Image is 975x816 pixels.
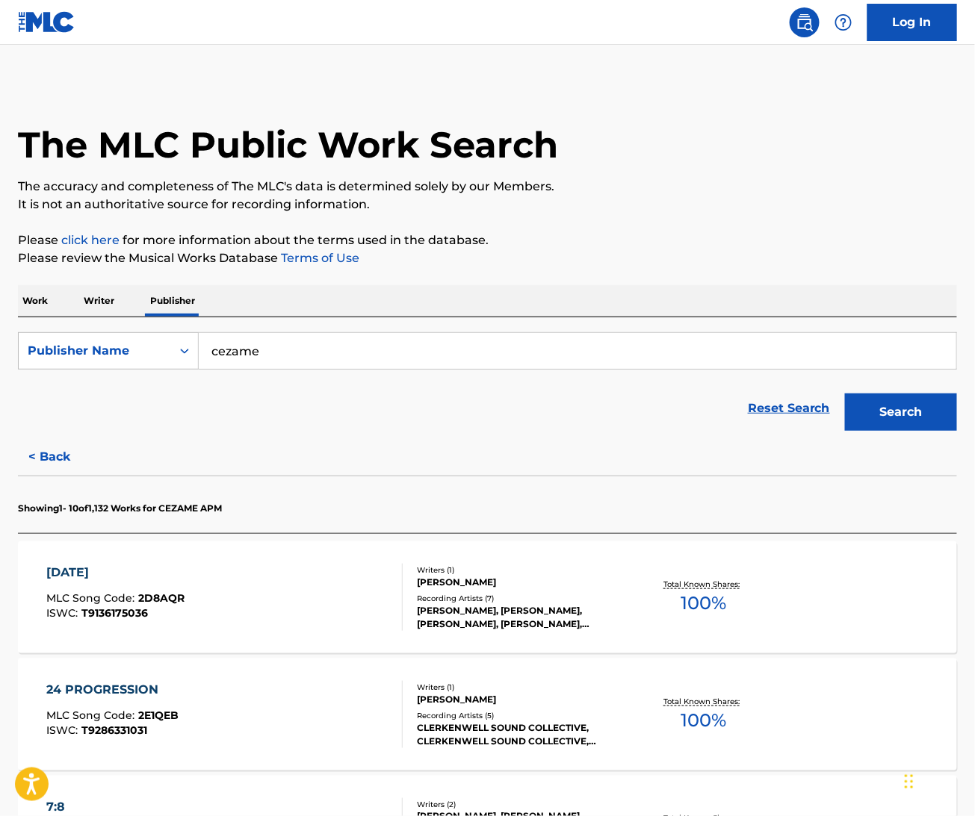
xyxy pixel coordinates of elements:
span: 2E1QEB [138,708,179,722]
div: Writers ( 1 ) [417,682,626,693]
span: 2D8AQR [138,591,185,605]
a: Reset Search [740,392,838,425]
div: Publisher Name [28,342,162,360]
p: Work [18,285,52,317]
iframe: Chat Widget [900,744,975,816]
p: Total Known Shares: [664,696,744,707]
div: CLERKENWELL SOUND COLLECTIVE, CLERKENWELL SOUND COLLECTIVE, CLERKENWELL SOUND COLLECTIVE, CLERKEN... [417,721,626,748]
p: It is not an authoritative source for recording information. [18,196,957,214]
div: [DATE] [46,564,185,582]
span: T9286331031 [81,723,147,737]
div: Recording Artists ( 7 ) [417,593,626,604]
button: Search [845,393,957,431]
form: Search Form [18,332,957,438]
p: Showing 1 - 10 of 1,132 Works for CEZAME APM [18,502,222,515]
a: Log In [867,4,957,41]
h1: The MLC Public Work Search [18,122,558,167]
div: Recording Artists ( 5 ) [417,710,626,721]
a: Terms of Use [278,251,359,265]
a: [DATE]MLC Song Code:2D8AQRISWC:T9136175036Writers (1)[PERSON_NAME]Recording Artists (7)[PERSON_NA... [18,541,957,653]
a: Public Search [790,7,820,37]
div: Drag [905,759,914,804]
span: T9136175036 [81,606,148,620]
div: 24 PROGRESSION [46,681,179,699]
p: Please review the Musical Works Database [18,249,957,267]
span: 100 % [681,707,727,734]
div: Writers ( 1 ) [417,564,626,576]
span: MLC Song Code : [46,708,138,722]
a: 24 PROGRESSIONMLC Song Code:2E1QEBISWC:T9286331031Writers (1)[PERSON_NAME]Recording Artists (5)CL... [18,658,957,770]
p: Please for more information about the terms used in the database. [18,231,957,249]
span: 100 % [681,590,727,617]
div: [PERSON_NAME] [417,693,626,706]
a: click here [61,233,120,247]
p: Writer [79,285,119,317]
div: Help [829,7,858,37]
img: help [835,13,852,31]
button: < Back [18,438,108,476]
img: MLC Logo [18,11,75,33]
span: ISWC : [46,723,81,737]
div: Writers ( 2 ) [417,799,626,810]
span: ISWC : [46,606,81,620]
div: [PERSON_NAME], [PERSON_NAME], [PERSON_NAME], [PERSON_NAME], [PERSON_NAME] [417,604,626,631]
p: The accuracy and completeness of The MLC's data is determined solely by our Members. [18,178,957,196]
p: Publisher [146,285,199,317]
div: [PERSON_NAME] [417,576,626,589]
span: MLC Song Code : [46,591,138,605]
div: 7:8 [46,798,181,816]
img: search [796,13,814,31]
p: Total Known Shares: [664,579,744,590]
